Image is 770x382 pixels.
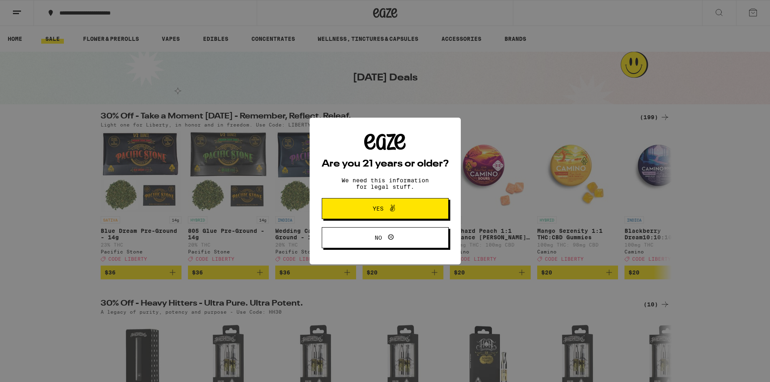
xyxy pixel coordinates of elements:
[322,227,449,248] button: No
[322,198,449,219] button: Yes
[375,235,382,241] span: No
[322,159,449,169] h2: Are you 21 years or older?
[373,206,384,211] span: Yes
[335,177,436,190] p: We need this information for legal stuff.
